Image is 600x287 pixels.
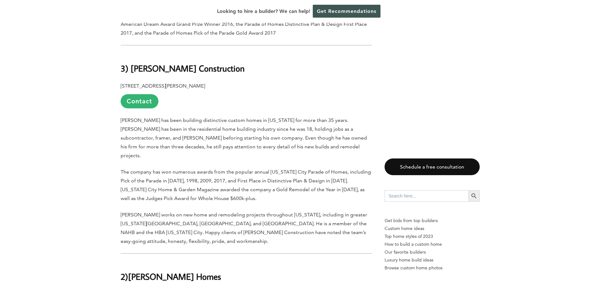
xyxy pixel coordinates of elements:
[385,158,480,175] a: Schedule a free consultation
[128,271,221,282] b: [PERSON_NAME] Homes
[471,192,477,199] svg: Search
[479,242,592,279] iframe: Drift Widget Chat Controller
[385,248,480,256] a: Our favorite builders
[385,240,480,248] a: How to build a custom home
[121,169,371,201] span: The company has won numerous awards from the popular annual [US_STATE] City Parade of Homes, incl...
[121,94,158,108] a: Contact
[313,5,380,18] a: Get Recommendations
[121,63,245,74] b: 3) [PERSON_NAME] Construction
[121,212,367,244] span: [PERSON_NAME] works on new home and remodeling projects throughout [US_STATE], including in great...
[121,117,367,158] span: [PERSON_NAME] has been building distinctive custom homes in [US_STATE] for more than 35 years. [P...
[385,232,480,240] a: Top home styles of 2023
[385,217,480,225] p: Get bids from top builders
[385,264,480,272] a: Browse custom home photos
[385,225,480,232] a: Custom home ideas
[121,271,128,282] b: 2)
[385,256,480,264] a: Luxury home build ideas
[121,82,372,108] p: [STREET_ADDRESS][PERSON_NAME]
[385,190,468,202] input: Search here...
